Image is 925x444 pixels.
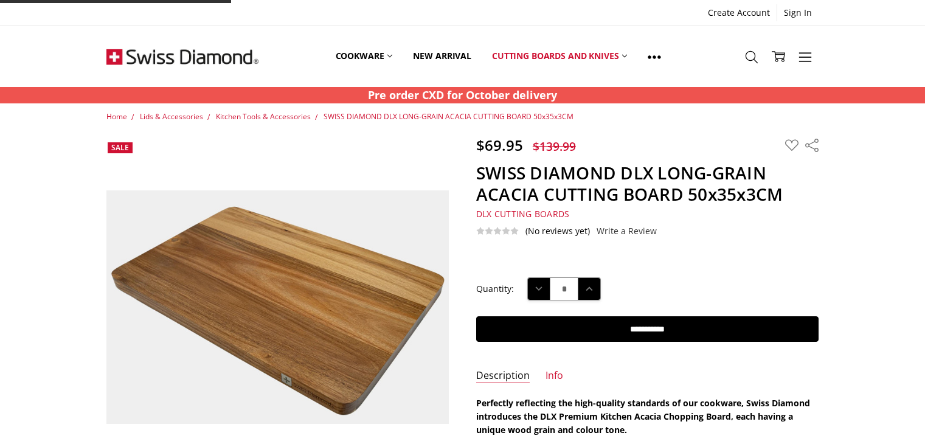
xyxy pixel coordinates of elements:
a: Sign In [777,4,819,21]
a: Create Account [701,4,777,21]
h1: SWISS DIAMOND DLX LONG-GRAIN ACACIA CUTTING BOARD 50x35x3CM [476,162,819,205]
img: SWISS DIAMOND DLX LONG-GRAIN ACACIA CUTTING BOARD 50x35x3CM [106,190,449,424]
a: Cutting boards and knives [482,29,638,83]
label: Quantity: [476,282,514,296]
strong: Perfectly reflecting the high-quality standards of our cookware, Swiss Diamond introduces the DLX... [476,397,810,436]
span: Sale [111,142,129,153]
a: Kitchen Tools & Accessories [216,111,311,122]
a: SWISS DIAMOND DLX LONG-GRAIN ACACIA CUTTING BOARD 50x35x3CM [324,111,573,122]
a: Description [476,369,530,383]
strong: Pre order CXD for October delivery [368,88,557,102]
a: Write a Review [597,226,657,236]
span: $139.99 [533,138,576,154]
a: New arrival [403,29,481,83]
span: (No reviews yet) [525,226,590,236]
a: Info [546,369,563,383]
a: Show All [637,29,671,84]
span: $69.95 [476,135,523,155]
a: Home [106,111,127,122]
span: DLX Cutting Boards [476,208,570,220]
img: Free Shipping On Every Order [106,26,258,87]
a: Cookware [325,29,403,83]
a: Lids & Accessories [140,111,203,122]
